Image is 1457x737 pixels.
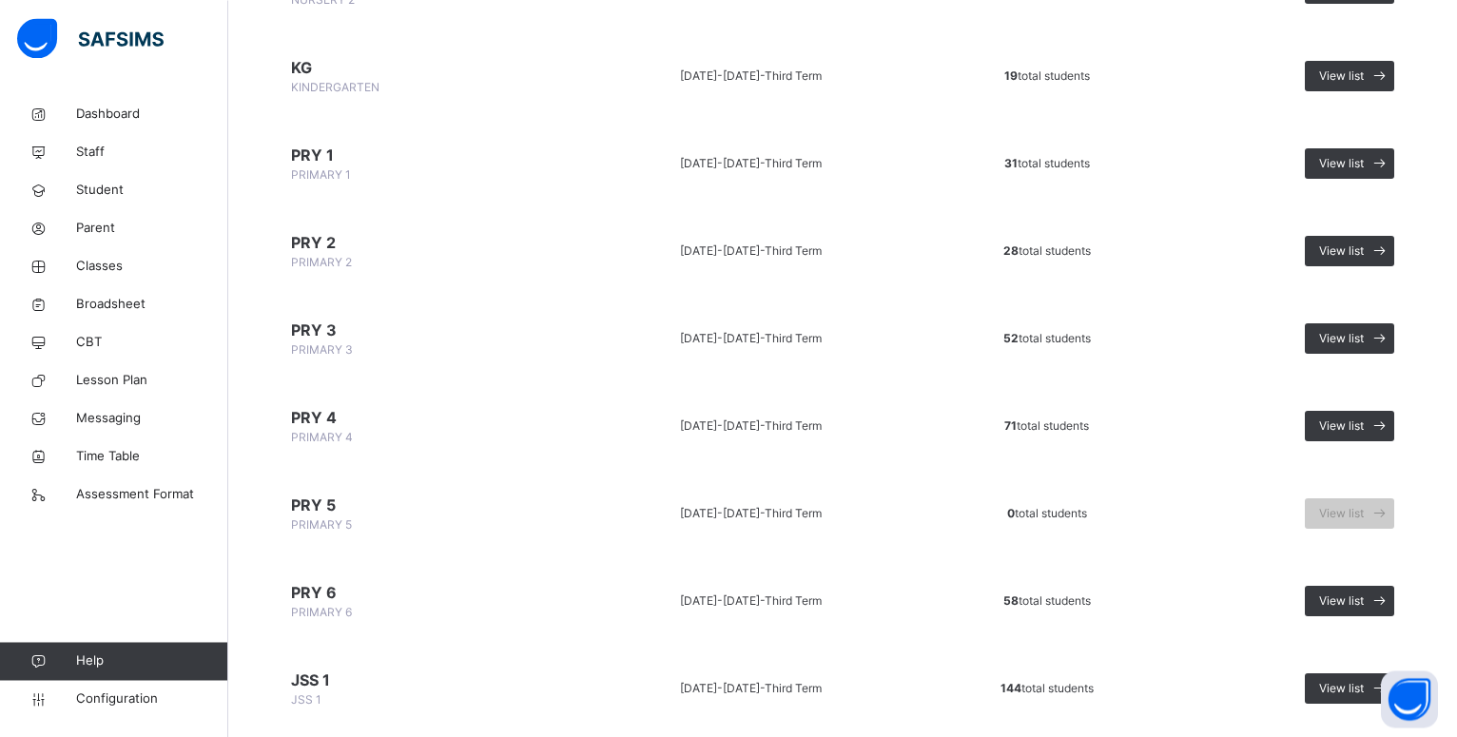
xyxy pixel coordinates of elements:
span: [DATE]-[DATE] - [680,506,765,520]
span: Configuration [76,689,227,708]
span: PRY 1 [291,144,554,166]
span: View list [1319,242,1364,260]
span: View list [1319,417,1364,435]
span: Messaging [76,409,228,428]
span: Third Term [765,418,822,433]
span: Broadsheet [76,295,228,314]
span: Third Term [765,681,822,695]
span: [DATE]-[DATE] - [680,331,765,345]
span: Third Term [765,331,822,345]
span: View list [1319,68,1364,85]
span: Parent [76,219,228,238]
b: 28 [1003,243,1019,258]
span: [DATE]-[DATE] - [680,681,765,695]
b: 52 [1003,331,1019,345]
span: PRIMARY 6 [291,605,352,619]
b: 58 [1003,593,1019,608]
span: PRY 5 [291,494,554,516]
span: PRIMARY 4 [291,430,353,444]
b: 71 [1004,418,1017,433]
span: Third Term [765,506,822,520]
span: Time Table [76,447,228,466]
b: 31 [1004,156,1018,170]
span: total students [1003,331,1091,345]
button: Open asap [1381,670,1438,727]
span: Assessment Format [76,485,228,504]
span: total students [1004,418,1089,433]
span: [DATE]-[DATE] - [680,418,765,433]
span: Third Term [765,593,822,608]
span: [DATE]-[DATE] - [680,243,765,258]
span: Third Term [765,156,822,170]
span: PRY 2 [291,231,554,254]
span: Student [76,181,228,200]
span: [DATE]-[DATE] - [680,68,765,83]
span: total students [1007,506,1087,520]
span: JSS 1 [291,692,321,707]
span: View list [1319,505,1364,522]
span: View list [1319,155,1364,172]
span: JSS 1 [291,669,554,691]
span: View list [1319,680,1364,697]
span: Staff [76,143,228,162]
b: 19 [1004,68,1018,83]
b: 144 [1000,681,1021,695]
span: KINDERGARTEN [291,80,379,94]
span: PRIMARY 2 [291,255,352,269]
img: safsims [17,18,164,58]
span: Third Term [765,68,822,83]
b: 0 [1007,506,1015,520]
span: PRIMARY 1 [291,167,351,182]
span: PRY 6 [291,581,554,604]
span: Third Term [765,243,822,258]
span: Classes [76,257,228,276]
span: total students [1000,681,1094,695]
span: total students [1003,243,1091,258]
span: PRY 4 [291,406,554,429]
span: PRIMARY 5 [291,517,352,532]
span: PRIMARY 3 [291,342,353,357]
span: [DATE]-[DATE] - [680,156,765,170]
span: [DATE]-[DATE] - [680,593,765,608]
span: View list [1319,330,1364,347]
span: CBT [76,333,228,352]
span: View list [1319,592,1364,610]
span: PRY 3 [291,319,554,341]
span: total students [1003,593,1091,608]
span: total students [1004,68,1090,83]
span: Lesson Plan [76,371,228,390]
span: KG [291,56,554,79]
span: Help [76,651,227,670]
span: Dashboard [76,105,228,124]
span: total students [1004,156,1090,170]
